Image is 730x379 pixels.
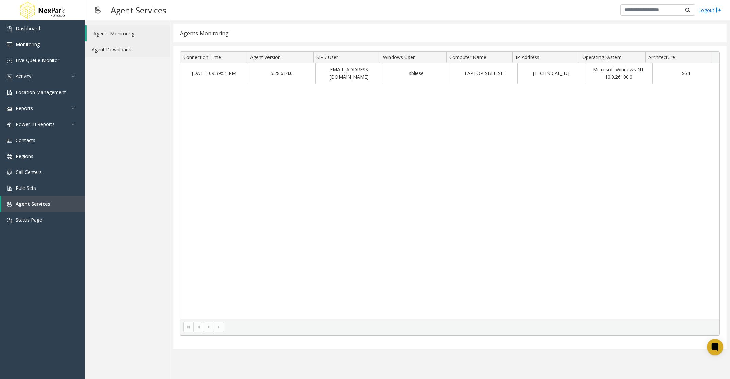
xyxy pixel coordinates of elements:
[7,122,12,127] img: 'icon'
[16,185,36,191] span: Rule Sets
[87,25,170,41] a: Agents Monitoring
[16,25,40,32] span: Dashboard
[16,217,42,223] span: Status Page
[450,63,517,84] td: LAPTOP-SBLIESE
[383,54,415,60] span: Windows User
[248,63,315,84] td: 5.28.614.0
[7,170,12,175] img: 'icon'
[652,63,719,84] td: x64
[7,202,12,207] img: 'icon'
[698,6,722,14] a: Logout
[516,54,539,60] span: IP-Address
[582,54,622,60] span: Operating System
[16,137,35,143] span: Contacts
[16,121,55,127] span: Power BI Reports
[16,41,40,48] span: Monitoring
[16,169,42,175] span: Call Centers
[7,186,12,191] img: 'icon'
[7,218,12,223] img: 'icon'
[85,41,170,57] a: Agent Downloads
[16,73,31,79] span: Activity
[585,63,652,84] td: Microsoft Windows NT 10.0.26100.0
[16,57,59,64] span: Live Queue Monitor
[16,153,33,159] span: Regions
[92,2,104,18] img: pageIcon
[250,54,281,60] span: Agent Version
[180,29,229,38] div: Agents Monitoring
[7,42,12,48] img: 'icon'
[1,196,85,212] a: Agent Services
[7,58,12,64] img: 'icon'
[180,63,248,84] td: [DATE] 09:39:51 PM
[16,105,33,111] span: Reports
[316,54,338,60] span: SIP / User
[107,2,170,18] h3: Agent Services
[7,138,12,143] img: 'icon'
[315,63,383,84] td: [EMAIL_ADDRESS][DOMAIN_NAME]
[16,89,66,95] span: Location Management
[449,54,486,60] span: Computer Name
[648,54,675,60] span: Architecture
[517,63,585,84] td: [TECHNICAL_ID]
[180,52,719,319] div: Data table
[7,26,12,32] img: 'icon'
[383,63,450,84] td: sbliese
[7,90,12,95] img: 'icon'
[7,154,12,159] img: 'icon'
[716,6,722,14] img: logout
[16,201,50,207] span: Agent Services
[7,106,12,111] img: 'icon'
[183,54,221,60] span: Connection Time
[7,74,12,79] img: 'icon'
